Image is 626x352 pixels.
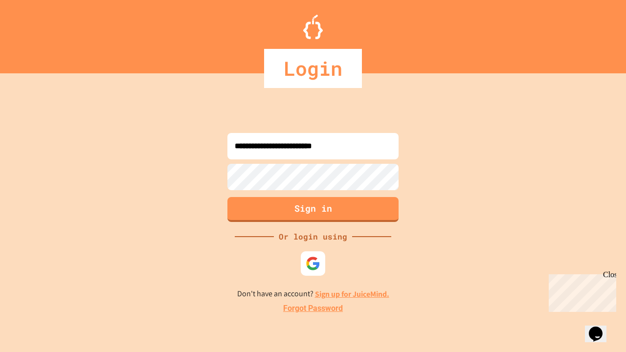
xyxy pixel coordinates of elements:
button: Sign in [227,197,399,222]
div: Chat with us now!Close [4,4,67,62]
iframe: chat widget [585,313,616,342]
img: google-icon.svg [306,256,320,271]
iframe: chat widget [545,270,616,312]
a: Sign up for JuiceMind. [315,289,389,299]
div: Or login using [274,231,352,242]
a: Forgot Password [283,303,343,314]
p: Don't have an account? [237,288,389,300]
div: Login [264,49,362,88]
img: Logo.svg [303,15,323,39]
